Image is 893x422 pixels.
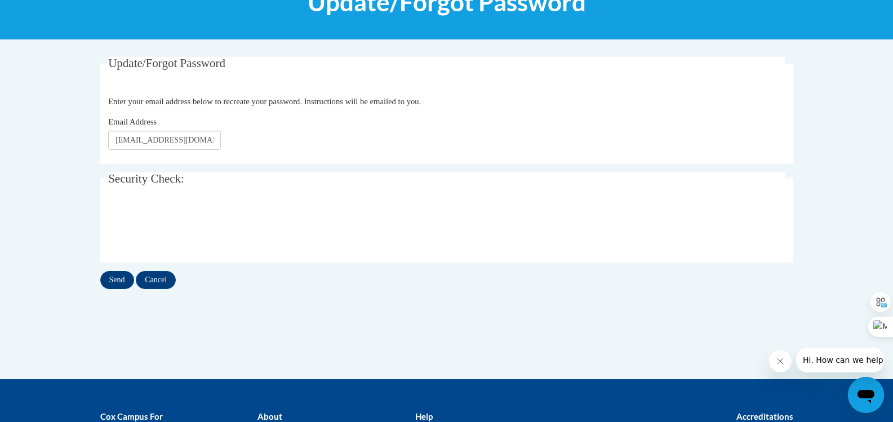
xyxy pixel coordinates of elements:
[108,205,279,248] iframe: reCAPTCHA
[736,411,793,421] b: Accreditations
[7,8,91,17] span: Hi. How can we help?
[108,56,225,70] span: Update/Forgot Password
[100,271,134,289] input: Send
[415,411,433,421] b: Help
[108,172,184,185] span: Security Check:
[108,117,157,126] span: Email Address
[108,97,421,106] span: Enter your email address below to recreate your password. Instructions will be emailed to you.
[796,348,884,372] iframe: Message from company
[769,350,792,372] iframe: Close message
[136,271,176,289] input: Cancel
[108,131,221,150] input: Email
[100,411,163,421] b: Cox Campus For
[848,377,884,413] iframe: Button to launch messaging window
[257,411,282,421] b: About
